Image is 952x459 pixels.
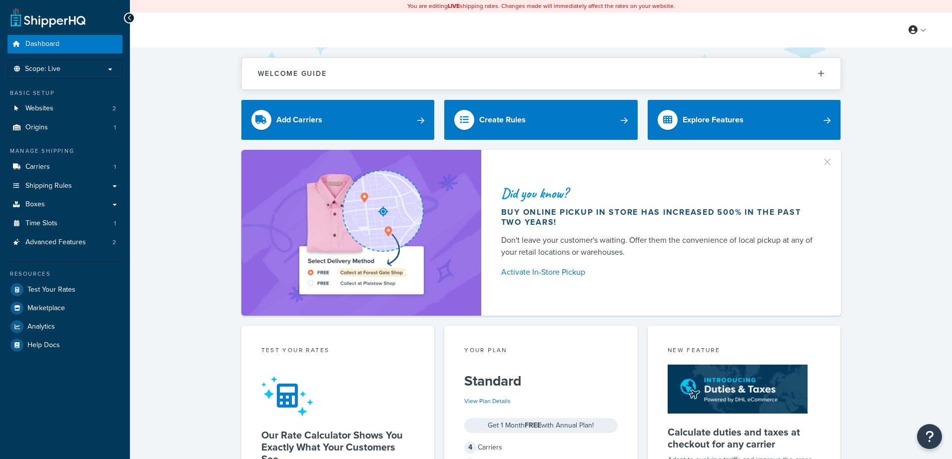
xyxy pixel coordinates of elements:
div: Get 1 Month with Annual Plan! [464,418,618,433]
span: Help Docs [27,341,60,350]
a: Explore Features [648,100,841,140]
a: Dashboard [7,35,122,53]
a: View Plan Details [464,397,511,406]
div: Test your rates [261,346,415,357]
a: Create Rules [444,100,638,140]
span: Marketplace [27,304,65,313]
a: Origins1 [7,118,122,137]
span: Carriers [25,163,50,171]
a: Advanced Features2 [7,233,122,252]
span: Test Your Rates [27,286,75,294]
span: Time Slots [25,219,57,228]
a: Test Your Rates [7,281,122,299]
li: Origins [7,118,122,137]
a: Boxes [7,195,122,214]
span: Analytics [27,323,55,331]
h5: Calculate duties and taxes at checkout for any carrier [668,426,821,450]
a: Websites2 [7,99,122,118]
button: Welcome Guide [242,58,841,89]
h2: Welcome Guide [258,70,327,77]
span: Websites [25,104,53,113]
div: Your Plan [464,346,618,357]
div: Manage Shipping [7,147,122,155]
button: Open Resource Center [917,424,942,449]
li: Time Slots [7,214,122,233]
img: ad-shirt-map-b0359fc47e01cab431d101c4b569394f6a03f54285957d908178d52f29eb9668.png [271,165,452,301]
div: Carriers [464,441,618,455]
a: Add Carriers [241,100,435,140]
span: 1 [114,163,116,171]
span: Shipping Rules [25,182,72,190]
div: Did you know? [501,186,817,200]
li: Websites [7,99,122,118]
span: Dashboard [25,40,59,48]
div: Don't leave your customer's waiting. Offer them the convenience of local pickup at any of your re... [501,234,817,258]
strong: FREE [525,420,541,431]
b: LIVE [448,1,460,10]
div: New Feature [668,346,821,357]
div: Basic Setup [7,89,122,97]
a: Carriers1 [7,158,122,176]
a: Help Docs [7,336,122,354]
a: Analytics [7,318,122,336]
span: Origins [25,123,48,132]
div: Add Carriers [276,113,322,127]
span: Scope: Live [25,65,60,73]
a: Shipping Rules [7,177,122,195]
li: Carriers [7,158,122,176]
div: Resources [7,270,122,278]
span: 2 [112,238,116,247]
a: Marketplace [7,299,122,317]
span: Advanced Features [25,238,86,247]
span: 1 [114,123,116,132]
div: Buy online pickup in store has increased 500% in the past two years! [501,207,817,227]
span: 1 [114,219,116,228]
a: Time Slots1 [7,214,122,233]
span: 4 [464,442,476,454]
span: Boxes [25,200,45,209]
div: Explore Features [683,113,744,127]
a: Activate In-Store Pickup [501,265,817,279]
li: Advanced Features [7,233,122,252]
h5: Standard [464,373,618,389]
div: Create Rules [479,113,526,127]
span: 2 [112,104,116,113]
